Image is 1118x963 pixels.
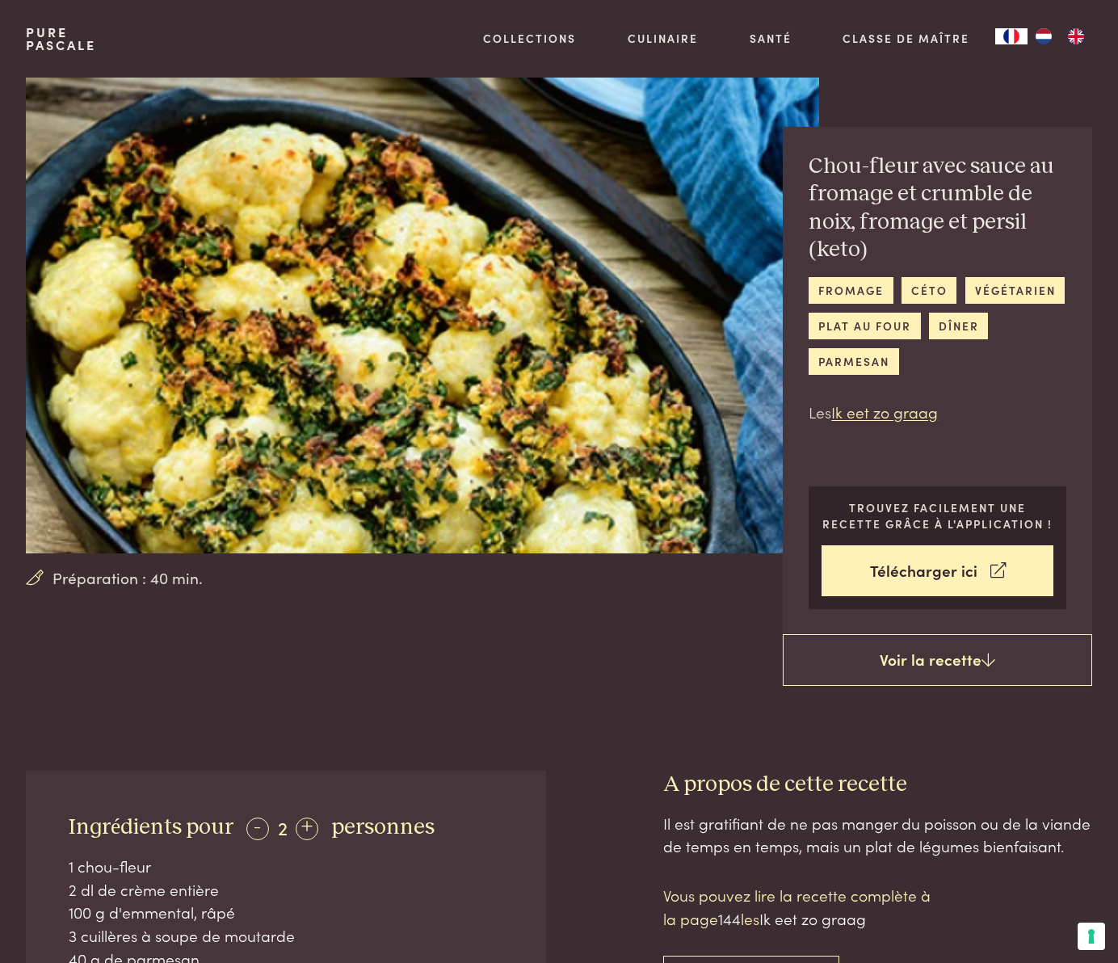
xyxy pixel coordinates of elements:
a: Culinaire [628,30,698,47]
ul: Language list [1028,28,1092,44]
div: + [296,818,318,840]
a: Collections [483,30,576,47]
img: Chou-fleur avec sauce au fromage et crumble de noix, fromage et persil (keto) [26,78,819,553]
aside: Language selected: Français [995,28,1092,44]
div: Il est gratifiant de ne pas manger du poisson ou de la viande de temps en temps, mais un plat de ... [663,812,1093,858]
a: céto [902,277,956,304]
span: Ingrédients pour [69,816,233,839]
div: Language [995,28,1028,44]
a: Télécharger ici [822,545,1053,596]
div: 3 cuillères à soupe de moutarde [69,924,503,948]
h2: Chou-fleur avec sauce au fromage et crumble de noix, fromage et persil (keto) [809,153,1066,264]
a: EN [1060,28,1092,44]
div: - [246,818,269,840]
span: Préparation : 40 min. [53,566,203,590]
button: Vos préférences en matière de consentement pour les technologies de suivi [1078,923,1105,950]
span: 144 [718,907,741,929]
div: 2 dl de crème entière [69,878,503,902]
a: Classe de maître [843,30,969,47]
a: Ik eet zo graag [831,401,938,423]
span: Ik eet zo graag [759,907,866,929]
a: parmesan [809,348,898,375]
a: fromage [809,277,893,304]
a: dîner [929,313,988,339]
p: Vous pouvez lire la recette complète à la page les [663,884,938,930]
a: Santé [750,30,792,47]
a: PurePascale [26,26,96,52]
a: végétarien [965,277,1065,304]
a: NL [1028,28,1060,44]
p: Les [809,401,1066,424]
a: plat au four [809,313,920,339]
div: 1 chou-fleur [69,855,503,878]
span: personnes [331,816,435,839]
h3: A propos de cette recette [663,771,1093,799]
a: FR [995,28,1028,44]
a: Voir la recette [783,634,1092,686]
span: 2 [278,814,288,840]
div: 100 g d'emmental, râpé [69,901,503,924]
p: Trouvez facilement une recette grâce à l'application ! [822,499,1053,532]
